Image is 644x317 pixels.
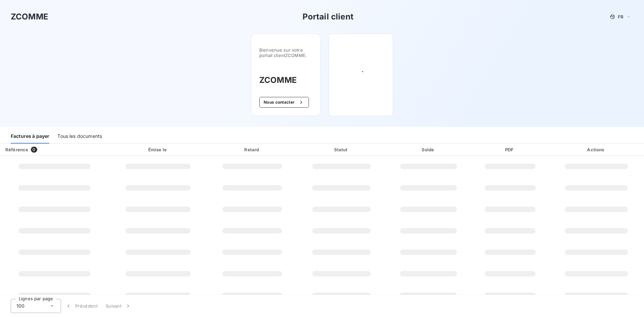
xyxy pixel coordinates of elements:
[31,147,37,153] span: 0
[550,146,643,153] div: Actions
[57,129,102,144] div: Tous les documents
[209,146,296,153] div: Retard
[5,147,28,152] div: Référence
[473,146,547,153] div: PDF
[299,146,384,153] div: Statut
[102,299,136,313] button: Suivant
[303,11,354,23] h3: Portail client
[387,146,470,153] div: Solde
[259,74,312,86] h3: ZCOMME
[259,97,309,108] button: Nous contacter
[16,303,24,309] span: 100
[11,11,48,23] h3: ZCOMME
[618,14,623,19] span: FR
[259,47,312,58] span: Bienvenue sur votre portail client ZCOMME .
[11,129,49,144] div: Factures à payer
[61,299,102,313] button: Précédent
[110,146,206,153] div: Émise le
